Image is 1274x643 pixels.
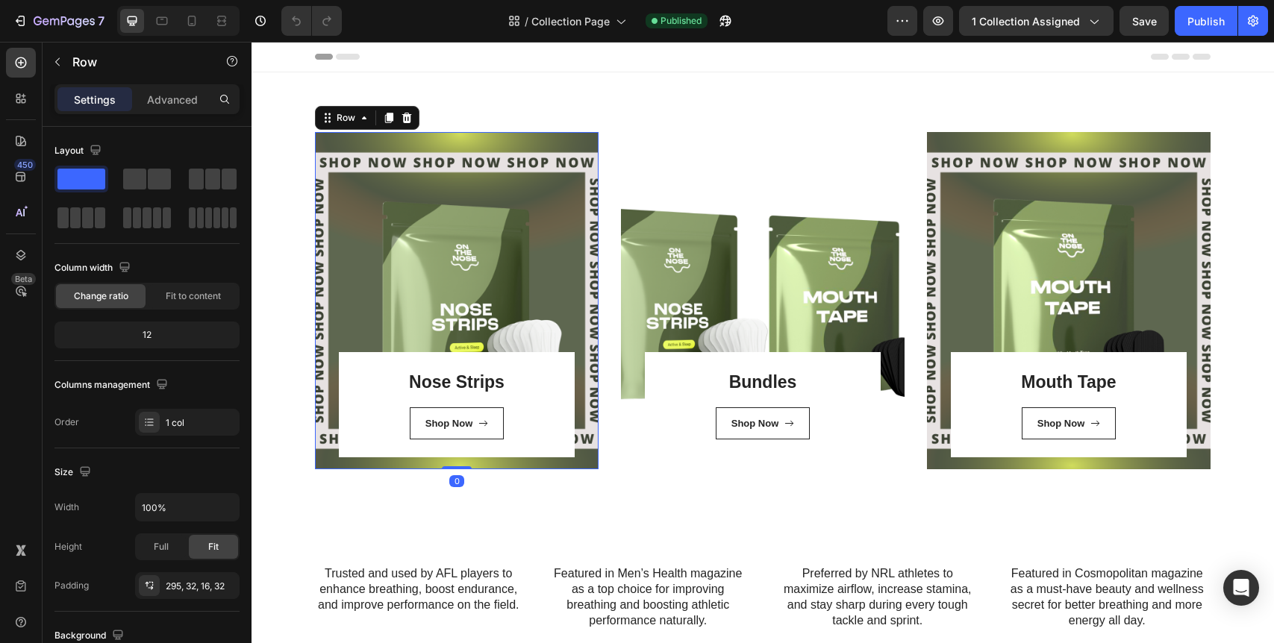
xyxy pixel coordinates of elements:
[166,580,236,593] div: 295, 32, 16, 32
[281,6,342,36] div: Undo/Redo
[464,366,559,398] a: Shop Now
[1187,13,1225,29] div: Publish
[531,13,610,29] span: Collection Page
[786,374,834,389] div: Shop Now
[147,92,198,107] p: Advanced
[98,12,104,30] p: 7
[524,524,728,586] p: Preferred by NRL athletes to maximize airflow, increase stamina, and stay sharp during every toug...
[74,289,128,303] span: Change ratio
[54,540,82,553] div: Height
[1120,6,1169,36] button: Save
[1175,6,1237,36] button: Publish
[295,524,499,586] p: Featured in Men’s Health magazine as a top choice for improving breathing and boosting athletic p...
[136,494,239,521] input: Auto
[959,6,1114,36] button: 1 collection assigned
[54,415,79,429] div: Order
[1223,570,1259,606] div: Open Intercom Messenger
[754,524,958,586] p: Featured in Cosmopolitan magazine as a must-have beauty and wellness secret for better breathing ...
[74,92,116,107] p: Settings
[54,462,94,483] div: Size
[480,374,528,389] div: Shop Now
[57,324,237,345] div: 12
[54,375,171,395] div: Columns management
[65,524,269,571] p: Trusted and used by AFL players to enhance breathing, boost endurance, and improve performance on...
[411,328,611,354] h3: Bundles
[1132,15,1157,28] span: Save
[6,6,111,36] button: 7
[154,540,169,553] span: Full
[72,53,199,71] p: Row
[11,273,36,285] div: Beta
[54,258,134,278] div: Column width
[166,289,221,303] span: Fit to content
[525,13,528,29] span: /
[252,42,1274,643] iframe: Design area
[54,501,79,514] div: Width
[14,159,36,171] div: 450
[54,579,89,592] div: Padding
[54,141,104,161] div: Layout
[166,416,236,430] div: 1 col
[208,540,219,553] span: Fit
[661,14,702,28] span: Published
[770,366,865,398] a: Shop Now
[717,328,917,354] h3: Mouth Tape
[972,13,1080,29] span: 1 collection assigned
